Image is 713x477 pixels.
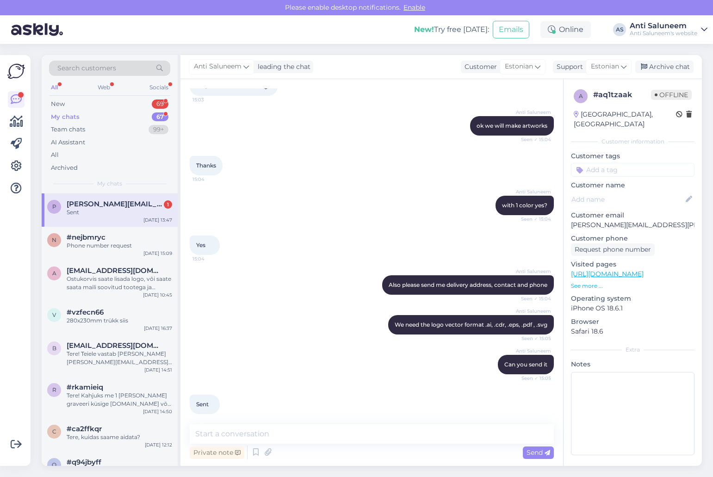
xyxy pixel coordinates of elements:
div: Sent [67,208,172,217]
p: Customer name [571,180,694,190]
div: Tere! Kahjuks me 1 [PERSON_NAME] graveeri küsige [DOMAIN_NAME] või [DOMAIN_NAME] [67,391,172,408]
span: #rkamieiq [67,383,103,391]
span: Thanks [196,162,216,169]
div: 69 [152,99,168,109]
span: Can you send it [504,361,547,368]
div: Extra [571,346,694,354]
span: Seen ✓ 15:05 [516,335,551,342]
span: My chats [97,180,122,188]
span: 15:04 [192,176,227,183]
div: Request phone number [571,243,655,256]
p: See more ... [571,282,694,290]
p: Browser [571,317,694,327]
span: Yes [196,242,205,248]
div: 99+ [149,125,168,134]
span: Estonian [505,62,533,72]
div: All [51,150,59,160]
p: Customer email [571,211,694,220]
span: Anti Saluneem [516,308,551,315]
span: 15:07 [192,415,227,421]
span: We need the logo vector format .ai, .cdr, .eps, .pdf , .svg [395,321,547,328]
div: [GEOGRAPHIC_DATA], [GEOGRAPHIC_DATA] [574,110,676,129]
div: Archived [51,163,78,173]
span: business@luxorr.io [67,341,163,350]
span: Sent [196,401,209,408]
img: Askly Logo [7,62,25,80]
span: ok we will make artworks [477,122,547,129]
span: a [579,93,583,99]
p: Safari 18.6 [571,327,694,336]
div: Archive chat [635,61,694,73]
span: aila.patrason@gmail.com [67,266,163,275]
p: Operating system [571,294,694,304]
div: [DATE] 15:09 [143,250,172,257]
p: [PERSON_NAME][EMAIL_ADDRESS][PERSON_NAME][DOMAIN_NAME] [571,220,694,230]
span: #nejbmryc [67,233,105,242]
span: with 1 color yes? [502,202,547,209]
span: Seen ✓ 15:04 [516,295,551,302]
p: Customer tags [571,151,694,161]
span: r [52,386,56,393]
span: n [52,236,56,243]
span: Anti Saluneem [516,109,551,116]
div: Private note [190,446,244,459]
span: Offline [651,90,692,100]
div: New [51,99,65,109]
span: Estonian [591,62,619,72]
div: 1 [164,200,172,209]
div: [DATE] 14:51 [144,366,172,373]
span: a [52,270,56,277]
div: Customer [461,62,497,72]
div: Socials [148,81,170,93]
span: Also please send me delivery address, contact and phone [389,281,547,288]
span: q [52,461,56,468]
span: Send [527,448,550,457]
span: 15:04 [192,255,227,262]
span: #ca2ffkqr [67,425,102,433]
span: polina.mina@coinspaid.com [67,200,163,208]
input: Add a tag [571,163,694,177]
div: Web [96,81,112,93]
span: c [52,428,56,435]
p: iPhone OS 18.6.1 [571,304,694,313]
span: Anti Saluneem [516,347,551,354]
span: v [52,311,56,318]
span: 15:03 [192,96,227,103]
span: Anti Saluneem [516,268,551,275]
div: [DATE] 13:47 [143,217,172,223]
p: Customer phone [571,234,694,243]
span: b [52,345,56,352]
div: leading the chat [254,62,310,72]
div: Team chats [51,125,85,134]
div: [DATE] 16:37 [144,325,172,332]
div: Anti Saluneem's website [630,30,697,37]
div: 67 [152,112,168,122]
div: My chats [51,112,80,122]
div: Online [540,21,591,38]
span: Seen ✓ 15:05 [516,375,551,382]
span: Anti Saluneem [516,188,551,195]
span: #vzfecn66 [67,308,104,316]
a: Anti SaluneemAnti Saluneem's website [630,22,707,37]
div: Tere! Teiele vastab [PERSON_NAME] [PERSON_NAME][EMAIL_ADDRESS][DOMAIN_NAME] [67,350,172,366]
span: p [52,203,56,210]
div: [DATE] 10:45 [143,291,172,298]
div: Ostukorvis saate lisada logo, või saate saata maili soovitud tootega ja logoga [EMAIL_ADDRESS][DO... [67,275,172,291]
span: Seen ✓ 15:04 [516,136,551,143]
div: Support [553,62,583,72]
div: [DATE] 12:12 [145,441,172,448]
span: Seen ✓ 15:04 [516,216,551,223]
p: Visited pages [571,260,694,269]
span: #q94jbyff [67,458,101,466]
div: # aq1tzaak [593,89,651,100]
b: New! [414,25,434,34]
div: AI Assistant [51,138,85,147]
button: Emails [493,21,529,38]
span: Search customers [57,63,116,73]
p: Notes [571,359,694,369]
input: Add name [571,194,684,204]
span: Anti Saluneem [194,62,242,72]
div: 280x230mm trükk siis [67,316,172,325]
div: Tere, kuidas saame aidata? [67,433,172,441]
span: Enable [401,3,428,12]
